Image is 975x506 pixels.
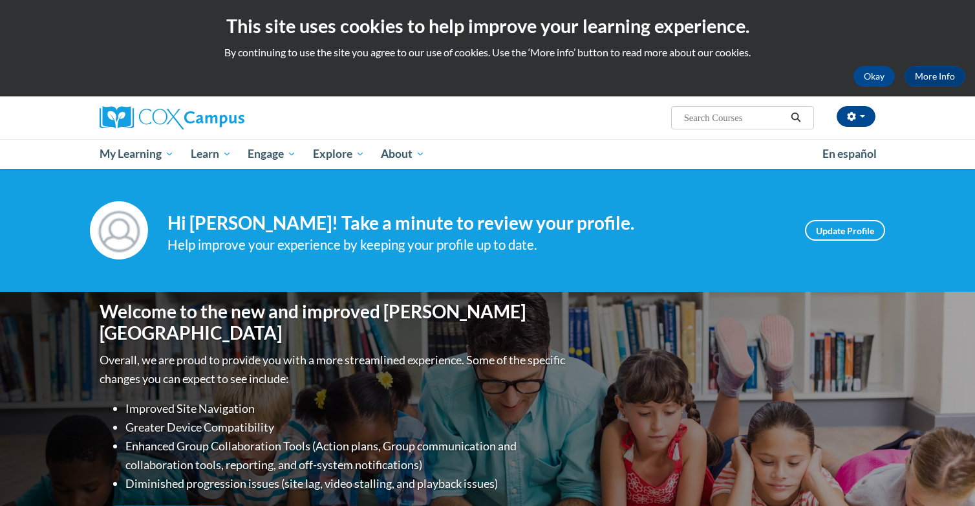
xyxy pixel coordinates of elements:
[125,399,568,418] li: Improved Site Navigation
[100,146,174,162] span: My Learning
[373,139,434,169] a: About
[100,351,568,388] p: Overall, we are proud to provide you with a more streamlined experience. Some of the specific cha...
[822,147,877,160] span: En español
[125,474,568,493] li: Diminished progression issues (site lag, video stalling, and playback issues)
[248,146,296,162] span: Engage
[814,140,885,168] a: En español
[100,106,244,129] img: Cox Campus
[805,220,885,241] a: Update Profile
[100,301,568,344] h1: Welcome to the new and improved [PERSON_NAME][GEOGRAPHIC_DATA]
[91,139,182,169] a: My Learning
[167,234,786,256] div: Help improve your experience by keeping your profile up to date.
[10,13,965,39] h2: This site uses cookies to help improve your learning experience.
[837,106,875,127] button: Account Settings
[305,139,373,169] a: Explore
[853,66,895,87] button: Okay
[381,146,425,162] span: About
[786,110,806,126] button: Search
[239,139,305,169] a: Engage
[90,201,148,259] img: Profile Image
[167,212,786,234] h4: Hi [PERSON_NAME]! Take a minute to review your profile.
[80,139,895,169] div: Main menu
[10,45,965,60] p: By continuing to use the site you agree to our use of cookies. Use the ‘More info’ button to read...
[313,146,365,162] span: Explore
[125,437,568,474] li: Enhanced Group Collaboration Tools (Action plans, Group communication and collaboration tools, re...
[905,66,965,87] a: More Info
[125,418,568,437] li: Greater Device Compatibility
[191,146,231,162] span: Learn
[100,106,345,129] a: Cox Campus
[923,454,965,496] iframe: Button to launch messaging window
[683,110,786,126] input: Search Courses
[182,139,240,169] a: Learn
